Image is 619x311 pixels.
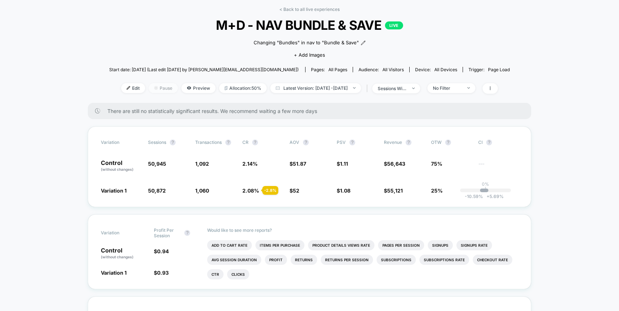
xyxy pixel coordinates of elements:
button: ? [303,140,309,145]
div: Audience: [358,67,404,72]
span: 2.08 % [242,187,259,194]
span: Pause [149,83,178,93]
li: Signups [428,240,453,250]
li: Product Details Views Rate [308,240,374,250]
li: Profit [265,255,287,265]
span: Profit Per Session [154,227,181,238]
span: --- [478,162,518,172]
span: 51.87 [293,161,306,167]
div: sessions with impression [378,86,407,91]
li: Avg Session Duration [207,255,261,265]
button: ? [252,140,258,145]
span: 50,945 [148,161,166,167]
img: end [412,88,415,89]
li: Subscriptions [377,255,416,265]
a: < Back to all live experiences [279,7,340,12]
span: Edit [121,83,145,93]
span: Sessions [148,140,166,145]
p: Would like to see more reports? [207,227,518,233]
span: 25% [431,187,443,194]
span: CI [478,140,518,145]
span: Variation [101,227,141,238]
li: Ctr [207,269,224,279]
span: Variation [101,140,141,145]
span: $ [384,161,405,167]
li: Subscriptions Rate [419,255,469,265]
span: $ [154,248,169,254]
p: Control [101,247,147,260]
span: M+D - NAV BUNDLE & SAVE [129,17,489,33]
span: 50,872 [148,187,166,194]
span: -10.59 % [465,194,483,199]
li: Returns [291,255,317,265]
li: Returns Per Session [321,255,373,265]
span: 1.11 [340,161,348,167]
span: All Visitors [382,67,404,72]
span: 1.08 [340,187,351,194]
div: - 2.8 % [262,186,278,195]
button: ? [349,140,355,145]
li: Pages Per Session [378,240,424,250]
span: $ [384,187,403,194]
li: Items Per Purchase [255,240,304,250]
img: end [353,87,356,89]
span: Device: [409,67,463,72]
span: Start date: [DATE] (Last edit [DATE] by [PERSON_NAME][EMAIL_ADDRESS][DOMAIN_NAME]) [109,67,299,72]
span: $ [337,187,351,194]
span: 1,060 [195,187,209,194]
button: ? [486,140,492,145]
div: Trigger: [468,67,510,72]
span: PSV [337,140,346,145]
span: + [487,194,489,199]
li: Checkout Rate [473,255,512,265]
span: AOV [290,140,299,145]
span: all devices [434,67,457,72]
p: LIVE [385,21,403,29]
span: $ [337,161,348,167]
span: all pages [328,67,347,72]
button: ? [170,140,176,145]
span: There are still no statistically significant results. We recommend waiting a few more days [107,108,517,114]
span: + Add Images [294,52,325,58]
span: Page Load [488,67,510,72]
span: Preview [181,83,216,93]
img: end [154,86,158,90]
li: Add To Cart Rate [207,240,252,250]
button: ? [184,230,190,236]
span: (without changes) [101,167,134,171]
p: 0% [482,181,489,187]
span: $ [290,161,306,167]
span: Changing "Bundles" in nav to "Bundle & Save" [254,39,359,47]
span: | [365,83,372,94]
img: calendar [276,86,280,90]
img: end [467,87,470,89]
button: ? [406,140,411,145]
p: Control [101,160,141,172]
button: ? [445,140,451,145]
span: Variation 1 [101,270,127,276]
img: rebalance [225,86,227,90]
span: Variation 1 [101,187,127,194]
li: Clicks [227,269,249,279]
p: | [485,187,486,192]
span: $ [154,270,169,276]
span: 2.14 % [242,161,258,167]
div: Pages: [311,67,347,72]
span: 52 [293,187,299,194]
li: Signups Rate [456,240,492,250]
img: edit [127,86,130,90]
span: 55,121 [387,187,403,194]
span: OTW [431,140,471,145]
span: 0.93 [157,270,169,276]
span: Transactions [195,140,222,145]
span: $ [290,187,299,194]
span: 5.69 % [483,194,504,199]
span: 0.94 [157,248,169,254]
span: Revenue [384,140,402,145]
span: CR [242,140,249,145]
span: Latest Version: [DATE] - [DATE] [270,83,361,93]
span: 1,092 [195,161,209,167]
span: (without changes) [101,255,134,259]
span: 75% [431,161,442,167]
button: ? [225,140,231,145]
